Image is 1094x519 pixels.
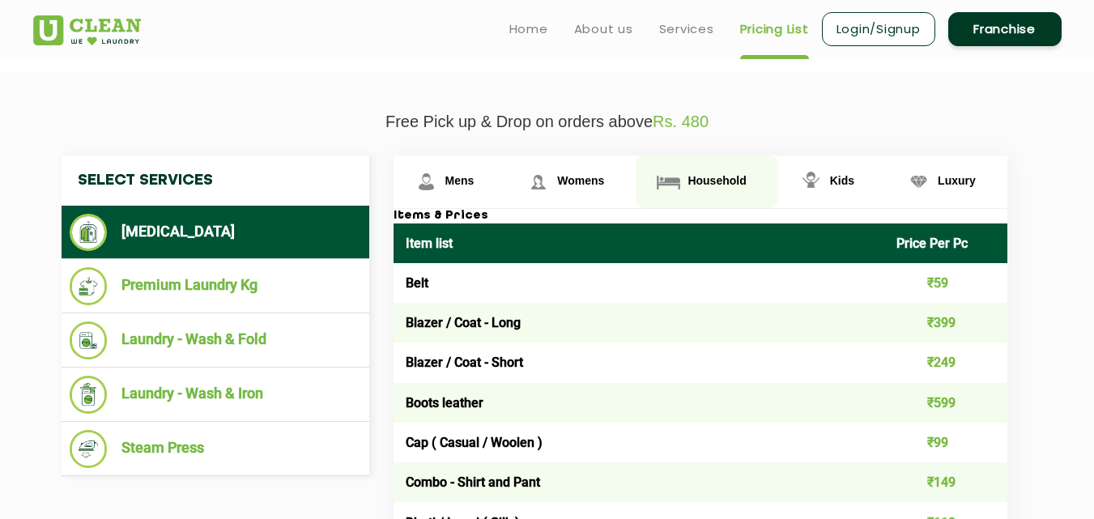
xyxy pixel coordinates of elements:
h3: Items & Prices [394,209,1007,223]
img: UClean Laundry and Dry Cleaning [33,15,141,45]
td: ₹249 [884,342,1007,382]
img: Kids [797,168,825,196]
li: Premium Laundry Kg [70,267,361,305]
a: About us [574,19,633,39]
span: Luxury [938,174,976,187]
a: Services [659,19,714,39]
td: Blazer / Coat - Long [394,303,885,342]
span: Rs. 480 [653,113,709,130]
th: Price Per Pc [884,223,1007,263]
img: Dry Cleaning [70,214,108,251]
a: Pricing List [740,19,809,39]
h4: Select Services [62,155,369,206]
li: Laundry - Wash & Fold [70,321,361,359]
th: Item list [394,223,885,263]
img: Steam Press [70,430,108,468]
a: Home [509,19,548,39]
td: Combo - Shirt and Pant [394,462,885,502]
span: Kids [830,174,854,187]
a: Franchise [948,12,1062,46]
span: Household [687,174,746,187]
td: Belt [394,263,885,303]
a: Login/Signup [822,12,935,46]
img: Laundry - Wash & Fold [70,321,108,359]
li: [MEDICAL_DATA] [70,214,361,251]
img: Premium Laundry Kg [70,267,108,305]
img: Luxury [905,168,933,196]
span: Mens [445,174,475,187]
img: Womens [524,168,552,196]
td: Boots leather [394,383,885,423]
img: Laundry - Wash & Iron [70,376,108,414]
td: ₹399 [884,303,1007,342]
li: Laundry - Wash & Iron [70,376,361,414]
td: ₹99 [884,423,1007,462]
img: Mens [412,168,441,196]
td: ₹149 [884,462,1007,502]
p: Free Pick up & Drop on orders above [33,113,1062,131]
td: Cap ( Casual / Woolen ) [394,423,885,462]
img: Household [654,168,683,196]
td: ₹59 [884,263,1007,303]
td: Blazer / Coat - Short [394,342,885,382]
td: ₹599 [884,383,1007,423]
li: Steam Press [70,430,361,468]
span: Womens [557,174,604,187]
